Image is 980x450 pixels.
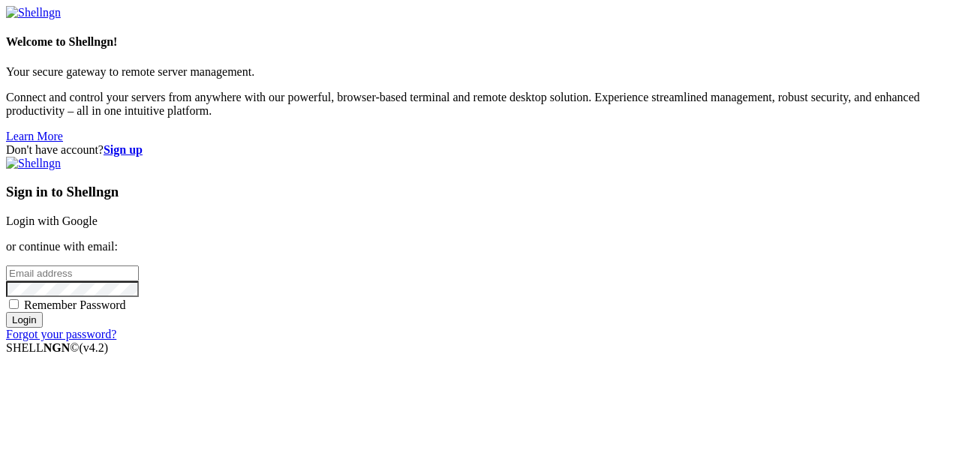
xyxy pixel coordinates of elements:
input: Email address [6,265,139,281]
a: Forgot your password? [6,328,116,340]
span: Remember Password [24,298,126,311]
img: Shellngn [6,6,61,19]
p: or continue with email: [6,240,974,253]
p: Connect and control your servers from anywhere with our powerful, browser-based terminal and remo... [6,91,974,118]
div: Don't have account? [6,143,974,157]
input: Remember Password [9,299,19,309]
img: Shellngn [6,157,61,170]
span: SHELL © [6,341,108,354]
h3: Sign in to Shellngn [6,184,974,200]
a: Learn More [6,130,63,142]
input: Login [6,312,43,328]
b: NGN [44,341,71,354]
a: Login with Google [6,214,98,227]
h4: Welcome to Shellngn! [6,35,974,49]
span: 4.2.0 [80,341,109,354]
p: Your secure gateway to remote server management. [6,65,974,79]
a: Sign up [104,143,143,156]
